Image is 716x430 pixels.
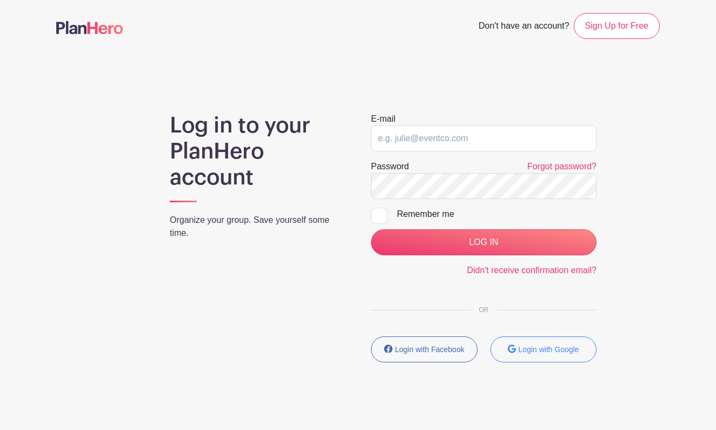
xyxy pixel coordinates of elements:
[170,214,345,240] p: Organize your group. Save yourself some time.
[395,345,464,354] small: Login with Facebook
[371,336,478,362] button: Login with Facebook
[574,13,660,39] a: Sign Up for Free
[56,21,123,34] img: logo-507f7623f17ff9eddc593b1ce0a138ce2505c220e1c5a4e2b4648c50719b7d32.svg
[371,160,409,173] label: Password
[527,162,596,171] a: Forgot password?
[467,266,596,275] a: Didn't receive confirmation email?
[519,345,579,354] small: Login with Google
[479,15,569,39] span: Don't have an account?
[397,208,596,221] div: Remember me
[371,229,596,255] input: LOG IN
[170,113,345,190] h1: Log in to your PlanHero account
[371,113,395,125] label: E-mail
[470,306,498,314] span: OR
[490,336,597,362] button: Login with Google
[371,125,596,151] input: e.g. julie@eventco.com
